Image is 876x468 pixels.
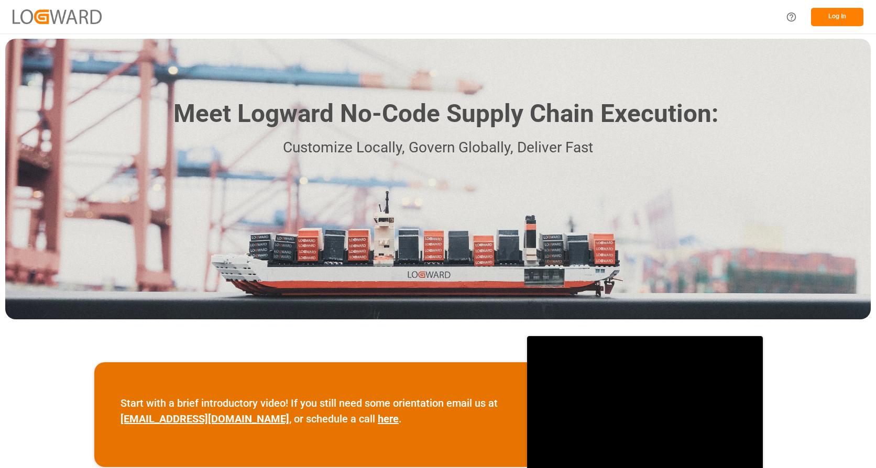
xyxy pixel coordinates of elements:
p: Customize Locally, Govern Globally, Deliver Fast [158,136,718,160]
button: Help Center [780,5,803,29]
button: Log In [811,8,863,26]
img: Logward_new_orange.png [13,9,102,24]
a: [EMAIL_ADDRESS][DOMAIN_NAME] [121,413,289,425]
h1: Meet Logward No-Code Supply Chain Execution: [173,95,718,132]
a: here [378,413,399,425]
p: Start with a brief introductory video! If you still need some orientation email us at , or schedu... [121,395,501,427]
